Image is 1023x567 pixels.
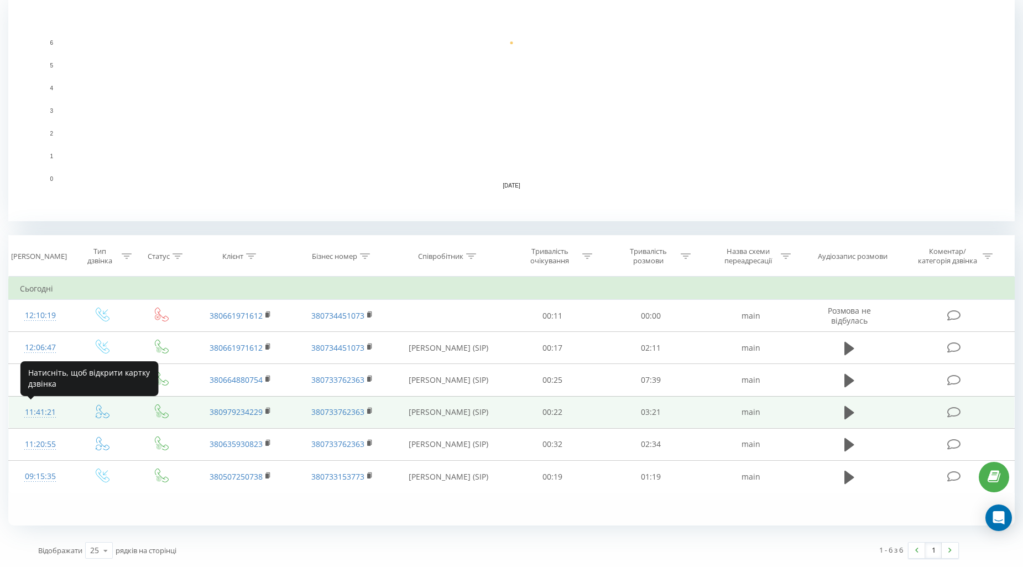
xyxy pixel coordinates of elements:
[20,434,60,455] div: 11:20:55
[50,153,53,159] text: 1
[20,361,159,396] div: Натисніть, щоб відкрити картку дзвінка
[20,337,60,358] div: 12:06:47
[504,332,602,364] td: 00:17
[504,300,602,332] td: 00:11
[210,471,263,482] a: 380507250738
[520,247,580,266] div: Тривалість очікування
[394,428,504,460] td: [PERSON_NAME] (SIP)
[818,252,888,261] div: Аудіозапис розмови
[50,63,53,69] text: 5
[222,252,243,261] div: Клієнт
[81,247,119,266] div: Тип дзвінка
[50,176,53,182] text: 0
[394,364,504,396] td: [PERSON_NAME] (SIP)
[915,247,980,266] div: Коментар/категорія дзвінка
[700,332,802,364] td: main
[504,396,602,428] td: 00:22
[394,332,504,364] td: [PERSON_NAME] (SIP)
[504,428,602,460] td: 00:32
[210,439,263,449] a: 380635930823
[700,396,802,428] td: main
[90,545,99,556] div: 25
[311,471,364,482] a: 380733153773
[38,545,82,555] span: Відображати
[602,364,700,396] td: 07:39
[50,108,53,114] text: 3
[210,374,263,385] a: 380664880754
[312,252,357,261] div: Бізнес номер
[11,252,67,261] div: [PERSON_NAME]
[503,183,520,189] text: [DATE]
[20,305,60,326] div: 12:10:19
[602,428,700,460] td: 02:34
[602,461,700,493] td: 01:19
[394,461,504,493] td: [PERSON_NAME] (SIP)
[210,342,263,353] a: 380661971612
[210,407,263,417] a: 380979234229
[311,439,364,449] a: 380733762363
[925,543,942,558] a: 1
[602,300,700,332] td: 00:00
[418,252,463,261] div: Співробітник
[20,466,60,487] div: 09:15:35
[20,402,60,423] div: 11:41:21
[311,407,364,417] a: 380733762363
[50,131,53,137] text: 2
[394,396,504,428] td: [PERSON_NAME] (SIP)
[116,545,176,555] span: рядків на сторінці
[311,374,364,385] a: 380733762363
[311,310,364,321] a: 380734451073
[9,278,1015,300] td: Сьогодні
[985,504,1012,531] div: Open Intercom Messenger
[602,332,700,364] td: 02:11
[504,461,602,493] td: 00:19
[700,364,802,396] td: main
[879,544,903,555] div: 1 - 6 з 6
[210,310,263,321] a: 380661971612
[311,342,364,353] a: 380734451073
[700,461,802,493] td: main
[50,85,53,91] text: 4
[148,252,170,261] div: Статус
[700,428,802,460] td: main
[602,396,700,428] td: 03:21
[504,364,602,396] td: 00:25
[700,300,802,332] td: main
[619,247,678,266] div: Тривалість розмови
[828,305,871,326] span: Розмова не відбулась
[719,247,778,266] div: Назва схеми переадресації
[50,40,53,46] text: 6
